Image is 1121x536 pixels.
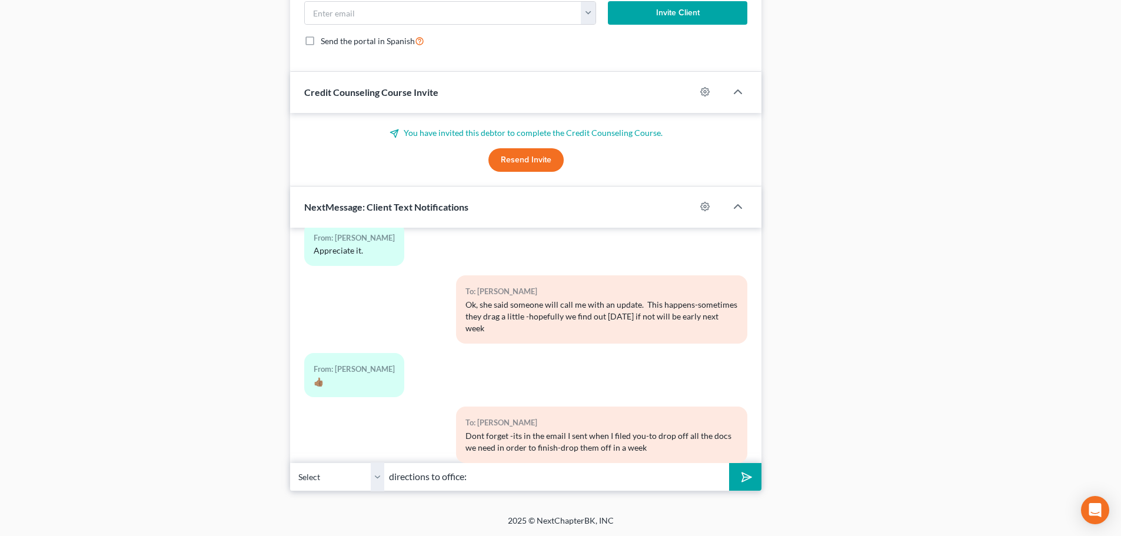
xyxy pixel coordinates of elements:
[305,2,581,24] input: Enter email
[304,86,438,98] span: Credit Counseling Course Invite
[465,416,738,430] div: To: [PERSON_NAME]
[465,430,738,454] div: Dont forget -its in the email I sent when I filed you-to drop off all the docs we need in order t...
[465,285,738,298] div: To: [PERSON_NAME]
[314,231,395,245] div: From: [PERSON_NAME]
[304,127,747,139] p: You have invited this debtor to complete the Credit Counseling Course.
[465,299,738,334] div: Ok, she said someone will call me with an update. This happens-sometimes they drag a little -hope...
[314,245,395,257] div: Appreciate it.
[225,515,896,536] div: 2025 © NextChapterBK, INC
[321,36,415,46] span: Send the portal in Spanish
[1081,496,1109,524] div: Open Intercom Messenger
[314,376,395,388] div: 👍🏽
[608,1,748,25] button: Invite Client
[384,462,729,491] input: Say something...
[314,362,395,376] div: From: [PERSON_NAME]
[304,201,468,212] span: NextMessage: Client Text Notifications
[488,148,564,172] button: Resend Invite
